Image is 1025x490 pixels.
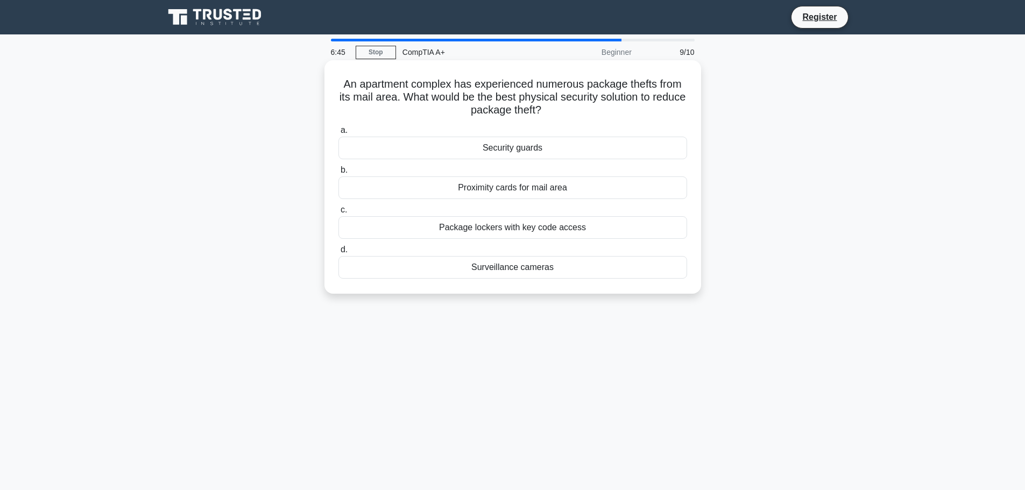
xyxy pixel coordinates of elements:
a: Stop [356,46,396,59]
span: c. [341,205,347,214]
div: CompTIA A+ [396,41,544,63]
div: Surveillance cameras [338,256,687,279]
div: 6:45 [324,41,356,63]
div: Package lockers with key code access [338,216,687,239]
div: Beginner [544,41,638,63]
span: a. [341,125,348,134]
div: Proximity cards for mail area [338,176,687,199]
span: b. [341,165,348,174]
h5: An apartment complex has experienced numerous package thefts from its mail area. What would be th... [337,77,688,117]
div: 9/10 [638,41,701,63]
div: Security guards [338,137,687,159]
span: d. [341,245,348,254]
a: Register [796,10,843,24]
